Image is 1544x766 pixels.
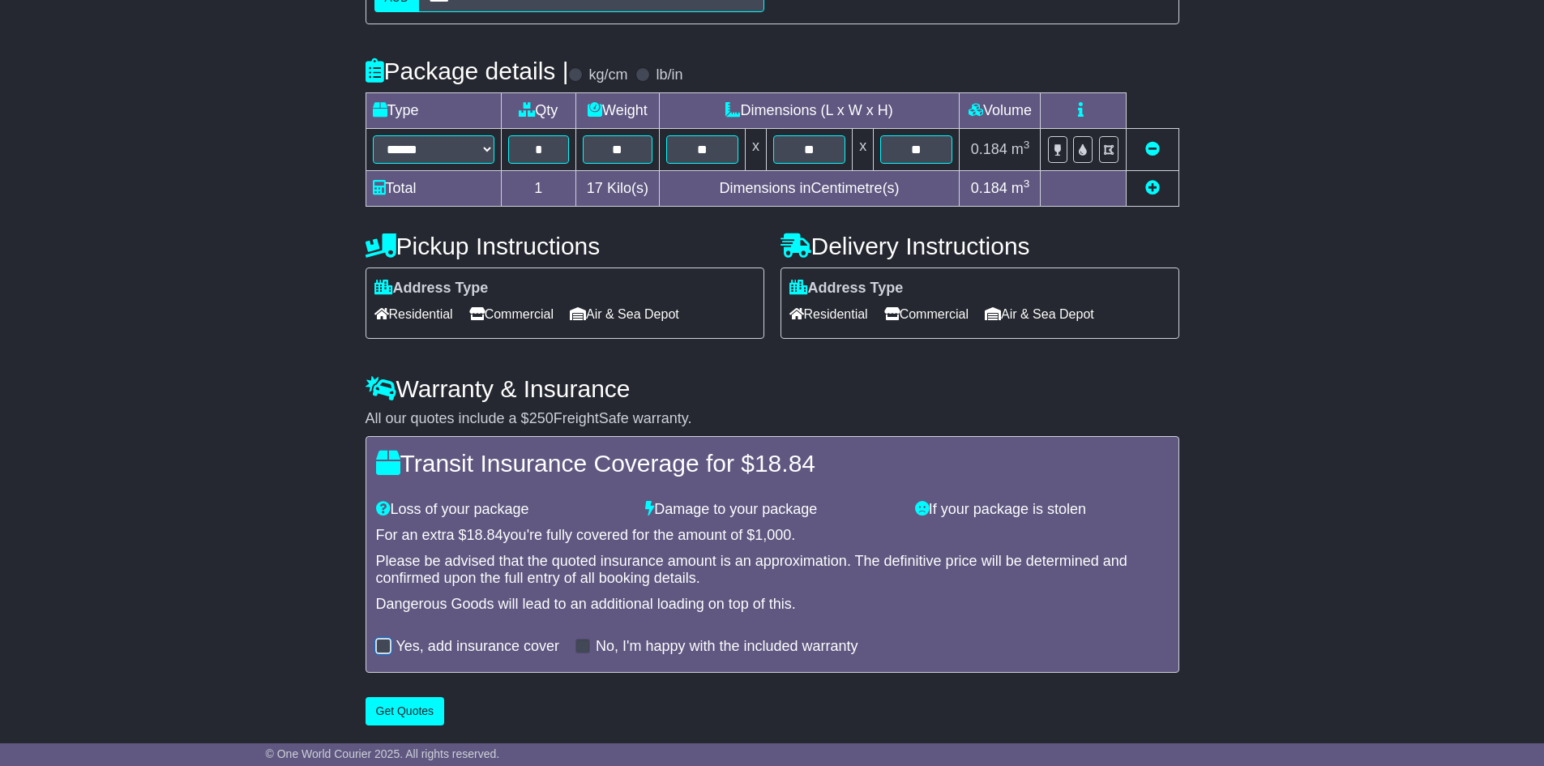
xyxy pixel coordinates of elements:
span: m [1012,180,1030,196]
a: Add new item [1145,180,1160,196]
div: Loss of your package [368,501,638,519]
div: Please be advised that the quoted insurance amount is an approximation. The definitive price will... [376,553,1169,588]
td: Dimensions (L x W x H) [659,93,960,129]
span: 0.184 [971,141,1007,157]
label: Address Type [789,280,904,297]
span: 17 [587,180,603,196]
h4: Transit Insurance Coverage for $ [376,450,1169,477]
span: Residential [374,302,453,327]
span: © One World Courier 2025. All rights reserved. [266,747,500,760]
div: If your package is stolen [907,501,1177,519]
div: For an extra $ you're fully covered for the amount of $ . [376,527,1169,545]
sup: 3 [1024,139,1030,151]
span: m [1012,141,1030,157]
h4: Package details | [366,58,569,84]
span: Air & Sea Depot [985,302,1094,327]
span: 18.84 [467,527,503,543]
span: Residential [789,302,868,327]
span: 0.184 [971,180,1007,196]
h4: Delivery Instructions [781,233,1179,259]
span: 1,000 [755,527,791,543]
div: All our quotes include a $ FreightSafe warranty. [366,410,1179,428]
td: Weight [576,93,660,129]
td: Total [366,171,501,207]
div: Damage to your package [637,501,907,519]
sup: 3 [1024,178,1030,190]
td: Kilo(s) [576,171,660,207]
h4: Pickup Instructions [366,233,764,259]
label: kg/cm [588,66,627,84]
label: lb/in [656,66,682,84]
label: No, I'm happy with the included warranty [596,638,858,656]
span: 18.84 [755,450,815,477]
div: Dangerous Goods will lead to an additional loading on top of this. [376,596,1169,614]
span: 250 [529,410,554,426]
button: Get Quotes [366,697,445,725]
span: Commercial [469,302,554,327]
td: Qty [501,93,576,129]
td: x [853,129,874,171]
a: Remove this item [1145,141,1160,157]
h4: Warranty & Insurance [366,375,1179,402]
span: Commercial [884,302,969,327]
td: 1 [501,171,576,207]
label: Address Type [374,280,489,297]
td: Volume [960,93,1041,129]
label: Yes, add insurance cover [396,638,559,656]
td: x [745,129,766,171]
span: Air & Sea Depot [570,302,679,327]
td: Dimensions in Centimetre(s) [659,171,960,207]
td: Type [366,93,501,129]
